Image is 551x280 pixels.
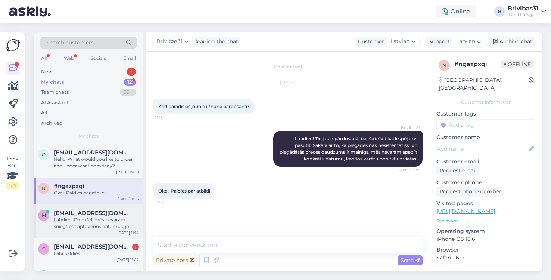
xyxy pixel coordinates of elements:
[6,182,19,189] div: 1 / 3
[436,269,536,276] div: Extra
[132,244,139,250] div: 1
[436,218,536,224] p: See more ...
[153,255,197,265] div: Private note
[54,216,139,230] div: Labdien! Diemžēl, mēs nevaram sniegt pat aptuvenus datumus, jo piegādes nāk nesistemātiski un pie...
[392,167,420,173] span: Seen ✓ 11:15
[54,190,139,196] div: Okei. Paldies par atbildi
[42,246,46,252] span: g
[436,99,536,105] div: Customer information
[436,187,504,197] div: Request phone number
[193,38,238,46] div: leading the chat
[124,79,136,86] div: 12
[122,53,137,63] div: Email
[54,183,84,190] span: #ngazpxqi
[54,270,84,277] span: #qzj0qjwv
[426,38,450,46] div: Support
[41,79,64,86] div: My chats
[280,136,418,161] span: Labdien! Tie jau ir pārdošanā, bet šobrīd tikai iespējams pasūtīt. Sakarā ar to, ka piegādes nāk ...
[42,212,46,218] span: m
[454,60,501,69] div: # ngazpxqi
[158,104,249,109] span: Kad parādīsies jaunie iPhone pārdošana?
[54,149,131,156] span: oksanaauzinia@gmail.com
[156,37,183,46] span: Brivibas31
[153,79,423,86] div: [DATE]
[158,188,210,194] span: Okei. Paldies par atbildi
[62,53,75,63] div: Web
[436,254,536,262] p: Safari 26.0
[6,38,20,52] img: Askly Logo
[42,185,46,191] span: n
[436,227,536,235] p: Operating system
[118,196,139,202] div: [DATE] 11:16
[54,250,139,257] div: Labi paldies
[436,166,480,176] div: Request email
[436,246,536,254] p: Browser
[120,89,136,96] div: 99+
[127,68,136,76] div: 1
[390,37,410,46] span: Latvian
[436,200,536,207] p: Visited pages
[41,68,52,76] div: New
[436,133,536,141] p: Customer name
[41,99,69,107] div: AI Assistant
[456,37,475,46] span: Latvian
[78,133,99,139] span: My chats
[392,125,420,130] span: Brivibas31
[437,145,527,153] input: Add name
[54,243,131,250] span: gukons@inbox.lv
[54,156,139,169] div: Hello! What would you like to order and under what company?
[116,169,139,175] div: [DATE] 19:38
[508,12,538,18] div: iDeal Latvija
[89,53,108,63] div: Socials
[40,53,48,63] div: All
[436,179,536,187] p: Customer phone
[54,210,131,216] span: mgurckaja@gmail.com
[41,120,63,127] div: Archived
[436,158,536,166] p: Customer email
[508,6,547,18] a: Brivibas31iDeal Latvija
[442,62,446,68] span: n
[436,5,476,18] div: Online
[41,109,47,117] div: All
[355,38,384,46] div: Customer
[42,152,46,157] span: o
[436,119,536,130] input: Add a tag
[46,39,94,47] span: Search customers
[439,76,529,92] div: [GEOGRAPHIC_DATA], [GEOGRAPHIC_DATA]
[117,230,139,236] div: [DATE] 11:14
[436,208,495,215] a: [URL][DOMAIN_NAME]
[401,257,420,264] span: Send
[494,6,505,17] div: B
[488,37,535,47] div: Archive chat
[6,156,19,189] div: Look Here
[153,64,423,70] div: Chat started
[41,89,69,96] div: Team chats
[155,199,183,205] span: 11:16
[155,115,183,120] span: 11:13
[436,235,536,243] p: iPhone OS 18.6
[116,257,139,262] div: [DATE] 11:02
[436,110,536,118] p: Customer tags
[501,60,534,68] span: Offline
[508,6,538,12] div: Brivibas31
